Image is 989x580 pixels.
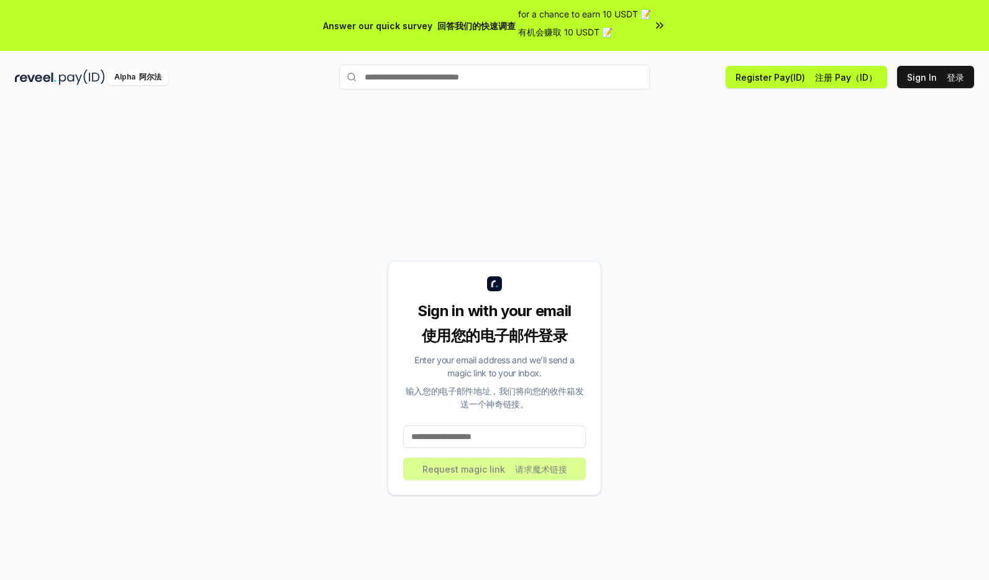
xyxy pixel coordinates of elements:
img: logo_small [487,276,502,291]
font: 有机会赚取 10 USDT 📝 [518,27,613,37]
span: Answer our quick survey [323,19,516,32]
font: 回答我们的快速调查 [437,20,516,31]
span: for a chance to earn 10 USDT 📝 [518,7,651,43]
img: pay_id [59,70,105,85]
div: Enter your email address and we’ll send a magic link to your inbox. [403,353,586,415]
img: reveel_dark [15,70,57,85]
button: Register Pay(ID) 注册 Pay（ID） [726,66,887,88]
font: 注册 Pay（ID） [815,72,877,83]
font: 阿尔法 [139,72,162,81]
div: Sign in with your email [403,301,586,351]
font: 输入您的电子邮件地址，我们将向您的收件箱发送一个神奇链接。 [406,386,584,409]
font: 登录 [947,72,964,83]
div: Alpha [107,70,168,85]
button: Sign In 登录 [897,66,974,88]
font: 使用您的电子邮件登录 [422,327,567,345]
